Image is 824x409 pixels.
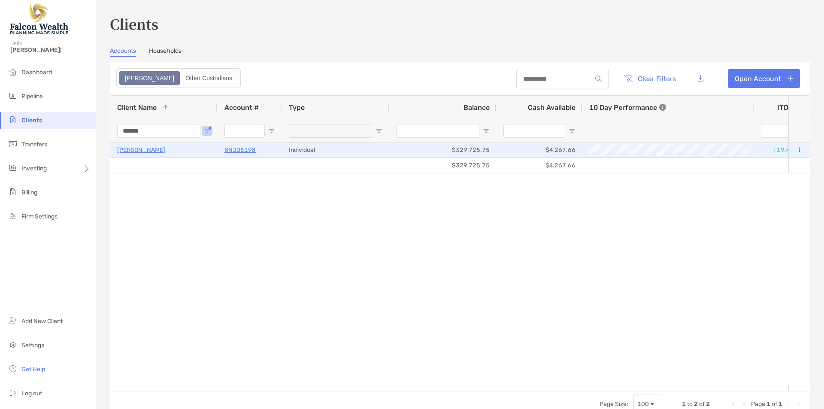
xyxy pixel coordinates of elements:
span: Investing [21,165,47,172]
div: Last Page [796,401,803,408]
span: Log out [21,390,42,397]
span: Add New Client [21,318,63,325]
span: Clients [21,117,42,124]
img: firm-settings icon [8,211,18,221]
div: Other Custodians [181,72,237,84]
img: input icon [595,76,602,82]
h3: Clients [110,14,810,33]
button: Open Filter Menu [483,127,490,134]
span: Page [751,400,765,408]
div: $4,267.66 [497,158,582,173]
img: billing icon [8,187,18,197]
a: Open Account [728,69,800,88]
div: Individual [282,142,389,158]
a: Accounts [110,47,136,57]
div: +19.49% [754,142,806,158]
span: Firm Settings [21,213,58,220]
span: Transfers [21,141,47,148]
div: Zoe [120,72,179,84]
div: Page Size: [600,400,628,408]
div: First Page [730,401,737,408]
img: dashboard icon [8,67,18,77]
span: to [687,400,693,408]
span: of [772,400,777,408]
img: investing icon [8,163,18,173]
a: [PERSON_NAME] [117,145,165,155]
img: pipeline icon [8,91,18,101]
button: Open Filter Menu [376,127,382,134]
img: logout icon [8,388,18,398]
span: 1 [766,400,770,408]
input: Client Name Filter Input [117,124,200,138]
span: 1 [779,400,782,408]
div: ITD [777,103,799,112]
input: ITD Filter Input [761,124,788,138]
div: $329,725.75 [389,142,497,158]
input: Account # Filter Input [224,124,265,138]
div: segmented control [116,68,241,88]
span: Dashboard [21,69,52,76]
span: Get Help [21,366,45,373]
img: clients icon [8,115,18,125]
img: settings icon [8,339,18,350]
span: 1 [682,400,686,408]
button: Clear Filters [617,69,682,88]
button: Open Filter Menu [569,127,576,134]
div: Next Page [786,401,793,408]
a: 8NJ05198 [224,145,256,155]
span: Pipeline [21,93,43,100]
span: Type [289,103,305,112]
img: get-help icon [8,364,18,374]
div: 10 Day Performance [589,96,666,119]
img: add_new_client icon [8,315,18,326]
button: Open Filter Menu [268,127,275,134]
span: [PERSON_NAME]! [10,46,91,54]
span: Billing [21,189,37,196]
span: Settings [21,342,44,349]
img: Falcon Wealth Planning Logo [10,3,70,34]
a: Households [149,47,182,57]
div: Previous Page [741,401,748,408]
span: Account # [224,103,259,112]
input: Cash Available Filter Input [503,124,565,138]
div: $4,267.66 [497,142,582,158]
div: 100 [637,400,649,408]
span: Cash Available [528,103,576,112]
img: transfers icon [8,139,18,149]
span: Client Name [117,103,157,112]
span: of [699,400,705,408]
div: $329,725.75 [389,158,497,173]
span: 2 [694,400,698,408]
span: 2 [706,400,710,408]
input: Balance Filter Input [396,124,479,138]
span: Balance [463,103,490,112]
button: Open Filter Menu [204,127,211,134]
